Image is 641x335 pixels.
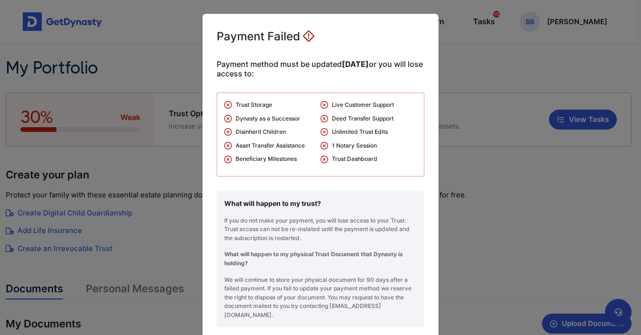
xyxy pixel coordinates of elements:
[224,141,320,155] li: Asset Transfer Assistance
[224,155,320,168] li: Beneficiary Milestones
[224,199,321,207] strong: What will happen to my trust?
[320,114,417,128] li: Deed Transfer Support
[224,114,320,128] li: Dynasty as a Successor
[224,276,417,320] p: We will continue to store your physical document for 90 days after a failed payment. If you fail ...
[217,59,424,78] span: Payment method must be updated or you will lose access to:
[224,216,417,243] p: If you do not make your payment, you will lose access to your Trust. Trust access can not be re-i...
[224,101,320,114] li: Trust Storage
[320,141,417,155] li: 1 Notary Session
[320,155,417,168] li: Trust Dashboard
[217,28,314,45] div: Payment Failed
[320,128,417,141] li: Unlimited Trust Edits
[224,128,320,141] li: Disinherit Children
[320,101,417,114] li: Live Customer Support
[342,59,369,69] strong: [DATE]
[224,251,403,267] strong: What will happen to my physical Trust Document that Dynasty is holding?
